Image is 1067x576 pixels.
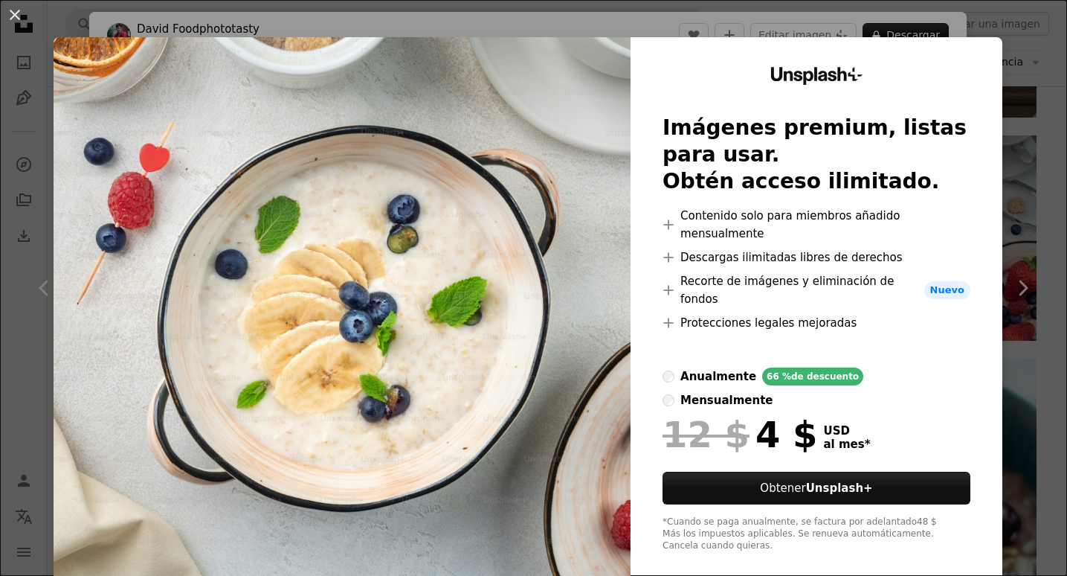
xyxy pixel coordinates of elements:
div: mensualmente [680,391,773,409]
div: 4 $ [663,415,817,454]
li: Recorte de imágenes y eliminación de fondos [663,272,970,308]
span: 12 $ [663,415,750,454]
div: *Cuando se paga anualmente, se factura por adelantado 48 $ Más los impuestos aplicables. Se renue... [663,516,970,552]
span: USD [823,424,870,438]
button: ObtenerUnsplash+ [663,472,970,505]
span: Nuevo [924,281,970,299]
div: anualmente [680,368,756,385]
input: anualmente66 %de descuento [663,371,674,383]
div: 66 % de descuento [762,368,863,385]
input: mensualmente [663,394,674,406]
span: al mes * [823,438,870,451]
li: Descargas ilimitadas libres de derechos [663,249,970,266]
strong: Unsplash+ [806,481,873,495]
h2: Imágenes premium, listas para usar. Obtén acceso ilimitado. [663,115,970,195]
li: Protecciones legales mejoradas [663,314,970,332]
li: Contenido solo para miembros añadido mensualmente [663,207,970,243]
